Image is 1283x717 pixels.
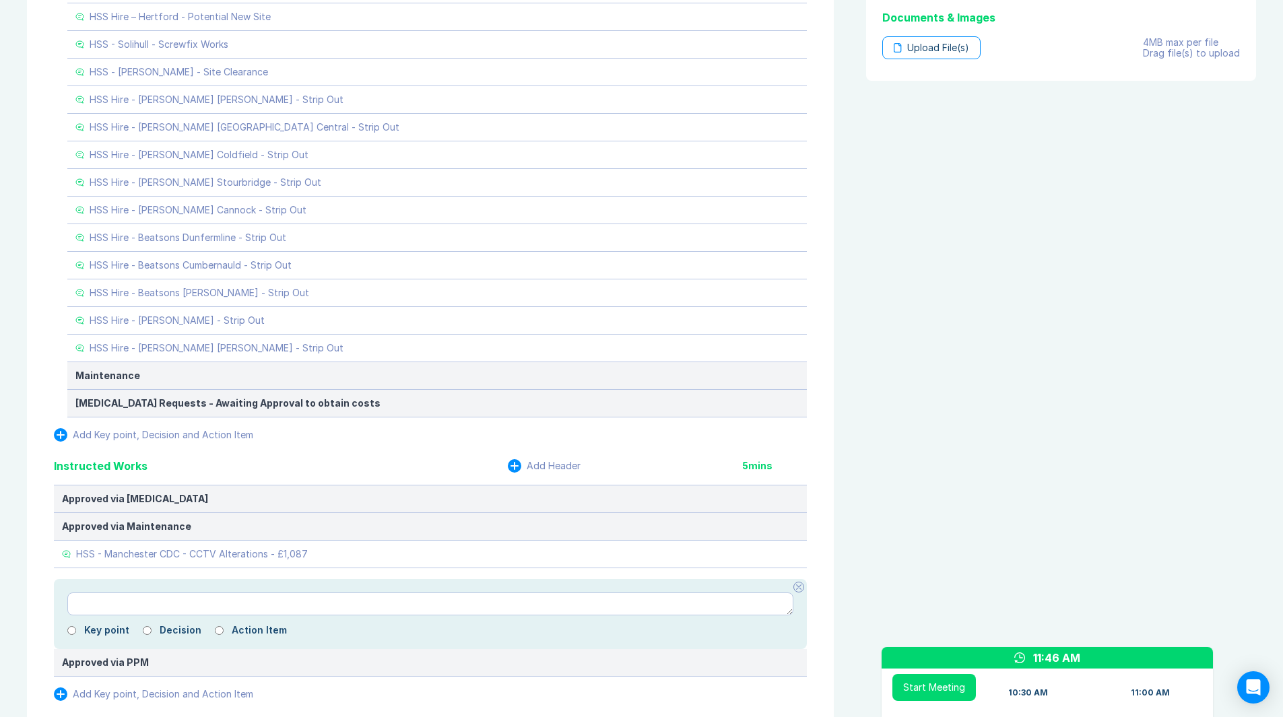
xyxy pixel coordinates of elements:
[76,549,308,559] div: HSS - Manchester CDC - CCTV Alterations - £1,087
[90,232,286,243] div: HSS Hire - Beatsons Dunfermline - Strip Out
[1131,687,1170,698] div: 11:00 AM
[160,625,201,636] label: Decision
[90,149,308,160] div: HSS Hire - [PERSON_NAME] Coldfield - Strip Out
[90,39,228,50] div: HSS - Solihull - Screwfix Works
[75,370,799,381] div: Maintenance
[882,9,1240,26] div: Documents & Images
[1008,687,1048,698] div: 10:30 AM
[892,674,976,701] button: Start Meeting
[90,122,399,133] div: HSS Hire - [PERSON_NAME] [GEOGRAPHIC_DATA] Central - Strip Out
[527,460,581,471] div: Add Header
[1143,37,1240,48] div: 4MB max per file
[90,11,271,22] div: HSS Hire – Hertford - Potential New Site
[90,67,268,77] div: HSS - [PERSON_NAME] - Site Clearance
[54,458,147,474] div: Instructed Works
[62,521,799,532] div: Approved via Maintenance
[1033,650,1080,666] div: 11:46 AM
[882,36,981,59] div: Upload File(s)
[90,94,343,105] div: HSS Hire - [PERSON_NAME] [PERSON_NAME] - Strip Out
[75,398,799,409] div: [MEDICAL_DATA] Requests - Awaiting Approval to obtain costs
[54,428,253,442] button: Add Key point, Decision and Action Item
[62,493,799,504] div: Approved via [MEDICAL_DATA]
[90,205,306,215] div: HSS Hire - [PERSON_NAME] Cannock - Strip Out
[508,459,581,473] button: Add Header
[90,260,292,271] div: HSS Hire - Beatsons Cumbernauld - Strip Out
[90,343,343,353] div: HSS Hire - [PERSON_NAME] [PERSON_NAME] - Strip Out
[84,625,129,636] label: Key point
[54,687,253,701] button: Add Key point, Decision and Action Item
[62,657,799,668] div: Approved via PPM
[73,689,253,699] div: Add Key point, Decision and Action Item
[90,315,265,326] div: HSS Hire - [PERSON_NAME] - Strip Out
[742,460,807,471] div: 5 mins
[90,177,321,188] div: HSS Hire - [PERSON_NAME] Stourbridge - Strip Out
[73,430,253,440] div: Add Key point, Decision and Action Item
[1143,48,1240,59] div: Drag file(s) to upload
[232,625,287,636] label: Action Item
[90,287,309,298] div: HSS Hire - Beatsons [PERSON_NAME] - Strip Out
[1237,671,1270,704] div: Open Intercom Messenger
